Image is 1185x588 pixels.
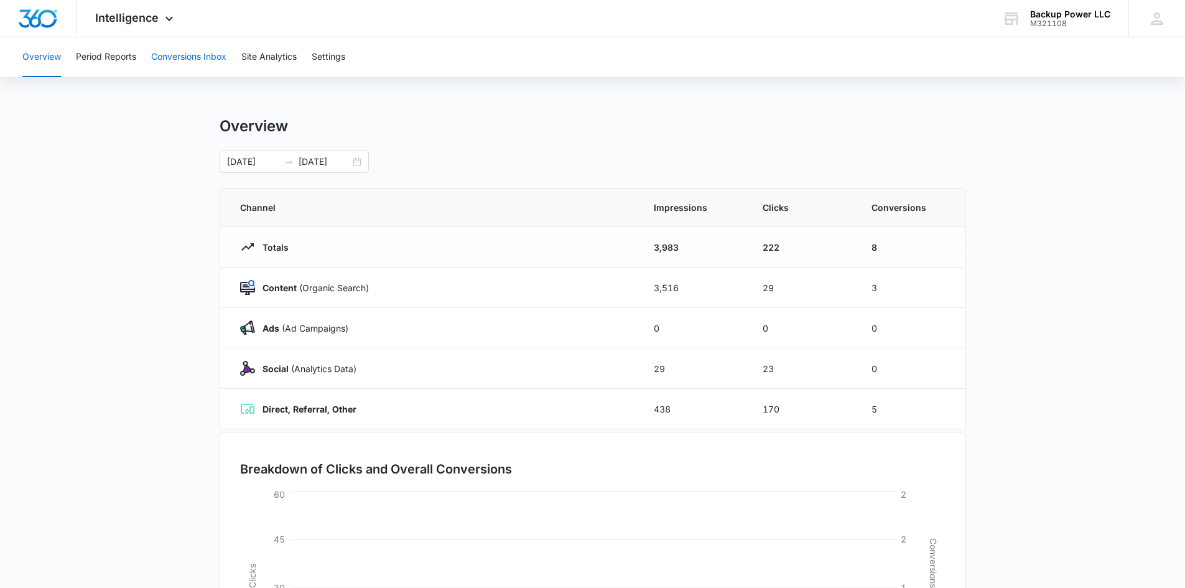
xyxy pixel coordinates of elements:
button: Site Analytics [241,37,297,77]
td: 5 [857,389,965,429]
td: 438 [639,389,748,429]
td: 23 [748,348,857,389]
td: 0 [857,348,965,389]
h1: Overview [220,117,288,136]
td: 8 [857,227,965,268]
tspan: 2 [901,534,906,544]
td: 29 [639,348,748,389]
button: Overview [22,37,61,77]
td: 29 [748,268,857,308]
tspan: Conversions [928,538,939,588]
tspan: 2 [901,489,906,500]
img: Social [240,361,255,376]
span: to [284,157,294,167]
strong: Social [263,363,289,374]
p: (Ad Campaigns) [255,322,348,335]
td: 170 [748,389,857,429]
span: Conversions [871,201,946,214]
td: 222 [748,227,857,268]
span: Channel [240,201,624,214]
td: 0 [639,308,748,348]
span: Impressions [654,201,733,214]
div: account id [1030,19,1110,28]
div: account name [1030,9,1110,19]
td: 0 [748,308,857,348]
p: (Organic Search) [255,281,369,294]
img: Ads [240,320,255,335]
td: 0 [857,308,965,348]
td: 3 [857,268,965,308]
span: Clicks [763,201,842,214]
button: Period Reports [76,37,136,77]
img: Content [240,280,255,295]
strong: Content [263,282,297,293]
strong: Ads [263,323,279,334]
input: End date [299,155,350,169]
td: 3,983 [639,227,748,268]
p: Totals [255,241,289,254]
button: Settings [312,37,345,77]
strong: Direct, Referral, Other [263,404,356,414]
tspan: Clicks [246,564,257,588]
span: Intelligence [95,11,159,24]
span: swap-right [284,157,294,167]
tspan: 60 [274,489,285,500]
tspan: 45 [274,534,285,544]
h3: Breakdown of Clicks and Overall Conversions [240,460,512,478]
td: 3,516 [639,268,748,308]
button: Conversions Inbox [151,37,226,77]
p: (Analytics Data) [255,362,356,375]
input: Start date [227,155,279,169]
